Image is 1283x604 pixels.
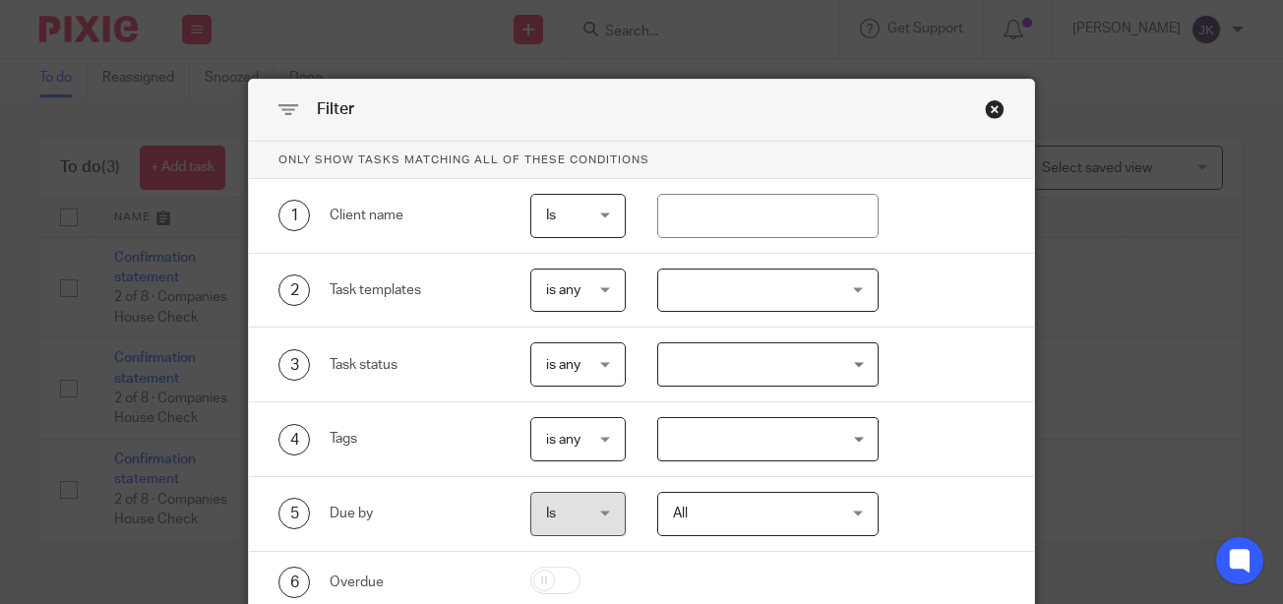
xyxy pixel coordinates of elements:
[330,429,500,449] div: Tags
[278,274,310,306] div: 2
[546,209,556,222] span: Is
[330,573,500,592] div: Overdue
[985,99,1005,119] div: Close this dialog window
[317,101,354,117] span: Filter
[330,355,500,375] div: Task status
[278,349,310,381] div: 3
[546,283,580,297] span: is any
[657,417,879,461] div: Search for option
[657,342,879,387] div: Search for option
[673,507,688,520] span: All
[660,422,867,456] input: Search for option
[546,358,580,372] span: is any
[546,433,580,447] span: is any
[278,567,310,598] div: 6
[278,424,310,455] div: 4
[278,498,310,529] div: 5
[278,200,310,231] div: 1
[660,347,867,382] input: Search for option
[546,507,556,520] span: Is
[249,142,1034,179] p: Only show tasks matching all of these conditions
[330,206,500,225] div: Client name
[330,504,500,523] div: Due by
[330,280,500,300] div: Task templates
